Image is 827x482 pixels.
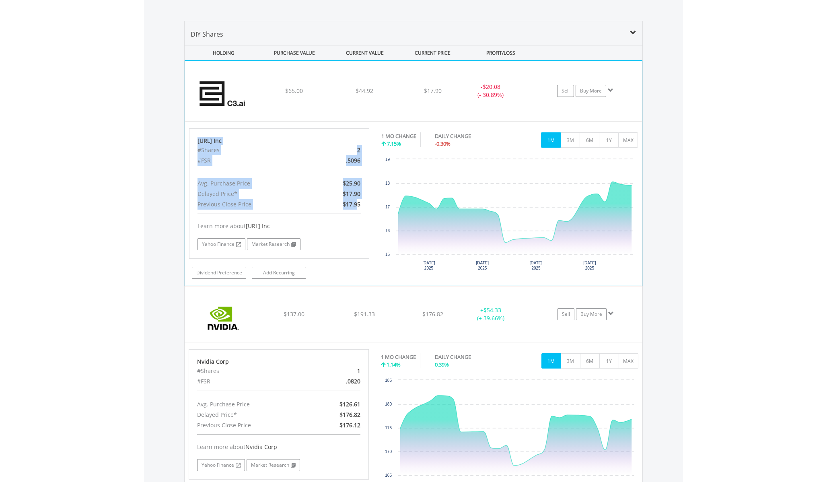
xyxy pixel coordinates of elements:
span: $137.00 [284,310,304,318]
span: $176.82 [339,411,360,418]
span: 1.14% [387,361,401,368]
svg: Interactive chart [381,155,638,276]
text: [DATE] 2025 [422,261,435,270]
span: $176.12 [339,421,360,429]
a: Add Recurring [252,267,306,279]
div: 1 MO CHANGE [381,132,416,140]
text: 18 [385,181,390,185]
span: DIY Shares [191,30,223,39]
span: $25.90 [343,179,360,187]
div: - (- 30.89%) [461,83,521,99]
div: HOLDING [185,45,258,60]
text: 180 [385,402,392,406]
span: 7.15% [387,140,401,147]
button: 3M [561,353,580,369]
a: Dividend Preference [192,267,246,279]
text: 15 [385,252,390,257]
div: DAILY CHANGE [435,132,499,140]
div: Previous Close Price [191,420,308,431]
div: Avg. Purchase Price [191,178,308,189]
div: #Shares [191,145,308,155]
div: CURRENT PRICE [401,45,465,60]
span: $176.82 [422,310,443,318]
div: Delayed Price* [191,410,308,420]
button: 6M [580,132,599,148]
div: [URL] Inc [197,137,361,145]
div: Previous Close Price [191,199,308,210]
a: Sell [557,85,574,97]
text: 16 [385,229,390,233]
button: 1M [541,132,561,148]
text: 175 [385,426,392,430]
text: 19 [385,157,390,162]
span: Nvidia Corp [245,443,277,451]
div: Learn more about [197,443,360,451]
div: Chart. Highcharts interactive chart. [381,155,638,276]
span: 0.39% [435,361,449,368]
div: DAILY CHANGE [435,353,499,361]
div: .5096 [308,155,366,166]
text: 165 [385,473,392,478]
button: MAX [619,353,638,369]
a: Market Research [247,459,300,471]
a: Market Research [247,238,300,250]
text: 170 [385,449,392,454]
div: 1 MO CHANGE [381,353,416,361]
span: $17.95 [343,200,360,208]
button: 1Y [599,353,619,369]
button: 1M [541,353,561,369]
button: 1Y [599,132,619,148]
a: Yahoo Finance [197,459,245,471]
div: 1 [308,366,366,376]
span: $17.90 [343,190,360,198]
span: $17.90 [424,87,442,95]
a: Sell [558,308,574,320]
span: $126.61 [339,400,360,408]
span: $54.33 [483,306,501,314]
div: Delayed Price* [191,189,308,199]
a: Buy More [576,308,607,320]
button: 6M [580,353,600,369]
img: EQU.US.NVDA.png [189,297,258,340]
div: #FSR [191,376,308,387]
button: 3M [560,132,580,148]
text: [DATE] 2025 [476,261,489,270]
text: 185 [385,378,392,383]
img: EQU.US.AI.png [189,71,258,119]
div: PROFIT/LOSS [466,45,535,60]
span: $44.92 [356,87,373,95]
span: [URL] Inc [246,222,270,230]
span: -0.30% [435,140,451,147]
span: $191.33 [354,310,375,318]
span: $20.08 [483,83,500,91]
div: .0820 [308,376,366,387]
div: PURCHASE VALUE [260,45,329,60]
a: Buy More [576,85,606,97]
div: 2 [308,145,366,155]
text: 17 [385,205,390,209]
span: $65.00 [285,87,303,95]
div: + (+ 39.66%) [461,306,521,322]
div: #FSR [191,155,308,166]
div: CURRENT VALUE [330,45,399,60]
text: [DATE] 2025 [583,261,596,270]
button: MAX [618,132,638,148]
div: Learn more about [197,222,361,230]
div: #Shares [191,366,308,376]
div: Avg. Purchase Price [191,399,308,410]
text: [DATE] 2025 [529,261,542,270]
div: Nvidia Corp [197,358,360,366]
a: Yahoo Finance [197,238,245,250]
